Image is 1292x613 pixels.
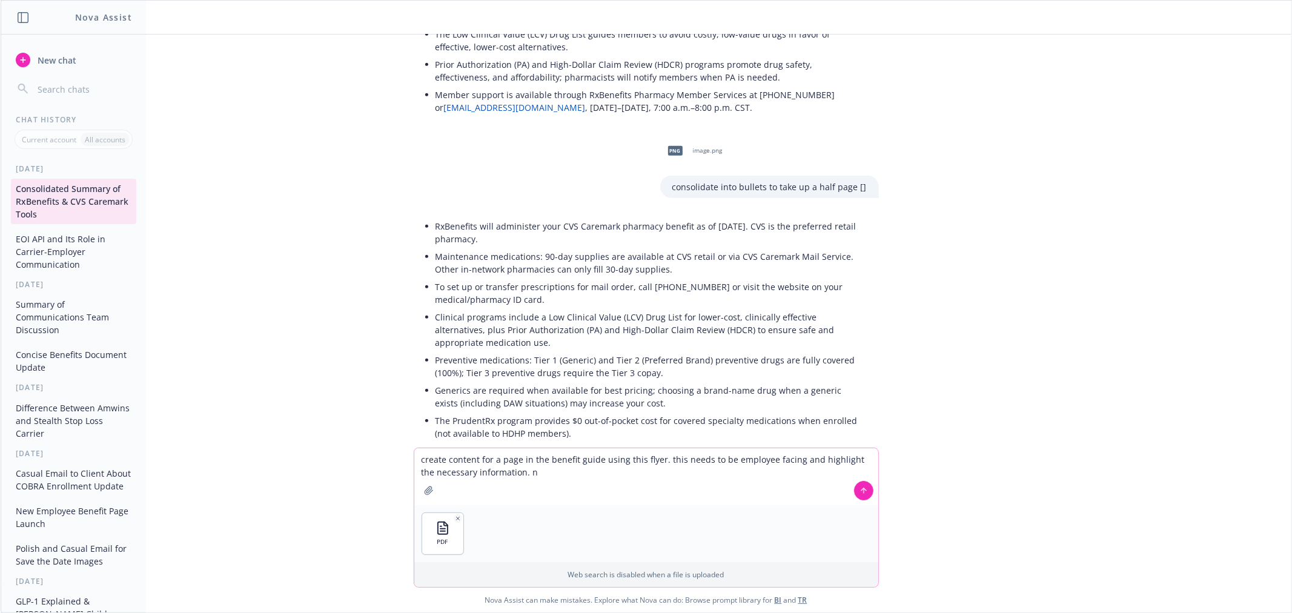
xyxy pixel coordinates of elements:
[422,569,871,580] p: Web search is disabled when a file is uploaded
[775,595,782,605] a: BI
[414,448,878,505] textarea: create content for a page in the benefit guide using this flyer. this needs to be employee facing...
[444,102,586,113] a: [EMAIL_ADDRESS][DOMAIN_NAME]
[660,136,725,166] div: pngimage.png
[798,595,807,605] a: TR
[436,412,867,442] li: The PrudentRx program provides $0 out-of-pocket cost for covered specialty medications when enrol...
[11,538,136,571] button: Polish and Casual Email for Save the Date Images
[11,294,136,340] button: Summary of Communications Team Discussion
[436,25,867,56] li: The Low Clinical Value (LCV) Drug List guides members to avoid costly, low-value drugs in favor o...
[672,181,867,193] p: consolidate into bullets to take up a half page []
[693,147,723,154] span: image.png
[11,345,136,377] button: Concise Benefits Document Update
[11,501,136,534] button: New Employee Benefit Page Launch
[1,382,146,393] div: [DATE]
[436,382,867,412] li: Generics are required when available for best pricing; choosing a brand-name drug when a generic ...
[11,463,136,496] button: Casual Email to Client About COBRA Enrollment Update
[422,513,463,554] button: PDF
[436,278,867,308] li: To set up or transfer prescriptions for mail order, call [PHONE_NUMBER] or visit the website on y...
[1,448,146,459] div: [DATE]
[436,308,867,351] li: Clinical programs include a Low Clinical Value (LCV) Drug List for lower-cost, clinically effecti...
[1,164,146,174] div: [DATE]
[5,588,1287,612] span: Nova Assist can make mistakes. Explore what Nova can do: Browse prompt library for and
[1,114,146,125] div: Chat History
[1,576,146,586] div: [DATE]
[436,442,867,472] li: For support, contact RxBenefits Member Services at [PHONE_NUMBER] or , [DATE]–[DATE], 7:00 a.m.–8...
[1,279,146,290] div: [DATE]
[11,179,136,224] button: Consolidated Summary of RxBenefits & CVS Caremark Tools
[22,134,76,145] p: Current account
[436,56,867,86] li: Prior Authorization (PA) and High-Dollar Claim Review (HDCR) programs promote drug safety, effect...
[436,248,867,278] li: Maintenance medications: 90-day supplies are available at CVS retail or via CVS Caremark Mail Ser...
[436,86,867,116] li: Member support is available through RxBenefits Pharmacy Member Services at [PHONE_NUMBER] or , [D...
[35,81,131,98] input: Search chats
[437,538,448,546] span: PDF
[11,49,136,71] button: New chat
[35,54,76,67] span: New chat
[11,229,136,274] button: EOI API and Its Role in Carrier-Employer Communication
[436,351,867,382] li: Preventive medications: Tier 1 (Generic) and Tier 2 (Preferred Brand) preventive drugs are fully ...
[436,217,867,248] li: RxBenefits will administer your CVS Caremark pharmacy benefit as of [DATE]. CVS is the preferred ...
[668,146,683,155] span: png
[75,11,132,24] h1: Nova Assist
[85,134,125,145] p: All accounts
[11,398,136,443] button: Difference Between Amwins and Stealth Stop Loss Carrier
